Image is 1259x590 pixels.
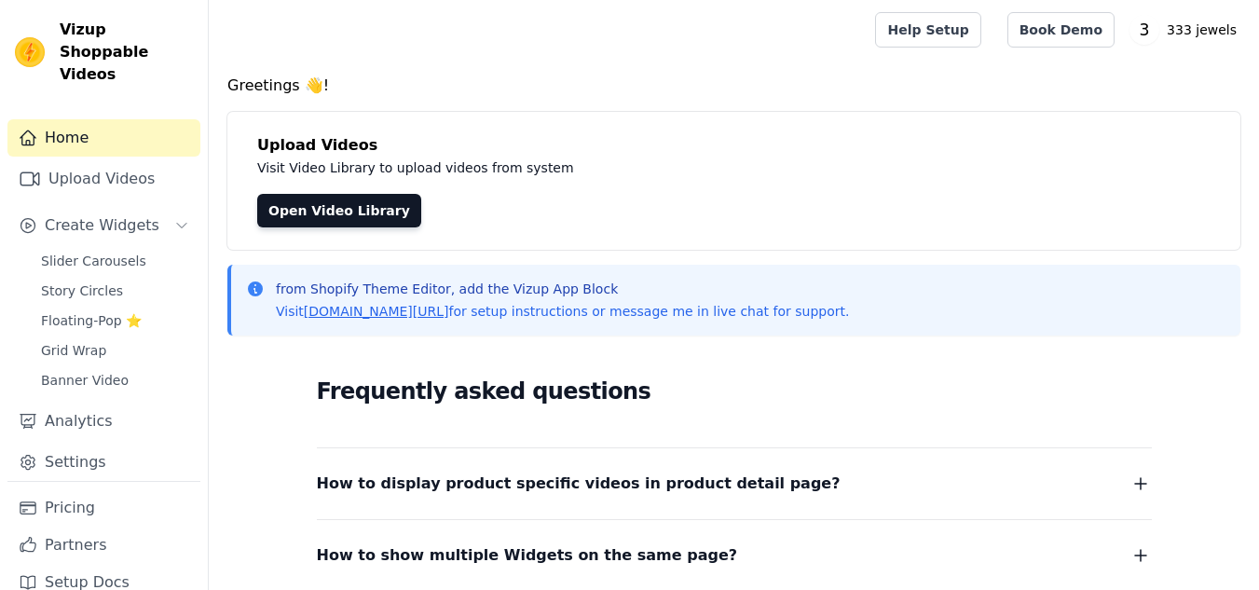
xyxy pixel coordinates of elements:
[276,280,849,298] p: from Shopify Theme Editor, add the Vizup App Block
[304,304,449,319] a: [DOMAIN_NAME][URL]
[317,542,1152,569] button: How to show multiple Widgets on the same page?
[7,403,200,440] a: Analytics
[7,119,200,157] a: Home
[7,444,200,481] a: Settings
[317,471,1152,497] button: How to display product specific videos in product detail page?
[7,160,200,198] a: Upload Videos
[15,37,45,67] img: Vizup
[7,489,200,527] a: Pricing
[30,308,200,334] a: Floating-Pop ⭐
[1007,12,1115,48] a: Book Demo
[7,527,200,564] a: Partners
[317,373,1152,410] h2: Frequently asked questions
[276,302,849,321] p: Visit for setup instructions or message me in live chat for support.
[257,134,1211,157] h4: Upload Videos
[317,542,738,569] span: How to show multiple Widgets on the same page?
[1129,13,1244,47] button: 3 333 jewels
[60,19,193,86] span: Vizup Shoppable Videos
[257,194,421,227] a: Open Video Library
[227,75,1240,97] h4: Greetings 👋!
[41,281,123,300] span: Story Circles
[1140,21,1150,39] text: 3
[7,207,200,244] button: Create Widgets
[41,252,146,270] span: Slider Carousels
[317,471,841,497] span: How to display product specific videos in product detail page?
[45,214,159,237] span: Create Widgets
[30,367,200,393] a: Banner Video
[875,12,980,48] a: Help Setup
[257,157,1092,179] p: Visit Video Library to upload videos from system
[30,248,200,274] a: Slider Carousels
[1159,13,1244,47] p: 333 jewels
[41,371,129,390] span: Banner Video
[30,337,200,364] a: Grid Wrap
[30,278,200,304] a: Story Circles
[41,341,106,360] span: Grid Wrap
[41,311,142,330] span: Floating-Pop ⭐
